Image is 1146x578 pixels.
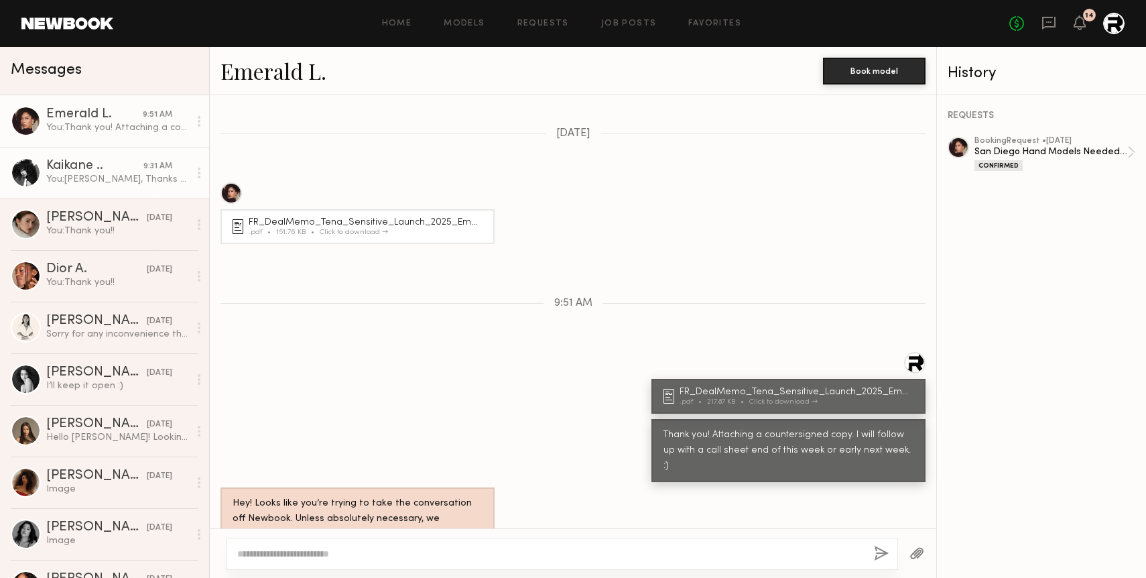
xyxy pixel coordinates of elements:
[11,62,82,78] span: Messages
[974,146,1127,158] div: San Diego Hand Models Needed (9/16)
[147,418,172,431] div: [DATE]
[249,218,487,227] div: FR_DealMemo_Tena_Sensitive_Launch_2025_EmeraldLian (1)
[46,263,147,276] div: Dior A.
[46,483,189,496] div: Image
[749,398,818,406] div: Click to download
[46,431,189,444] div: Hello [PERSON_NAME]! Looking forward to hearing back from you [EMAIL_ADDRESS][DOMAIN_NAME] Thanks 🙏🏼
[220,56,326,85] a: Emerald L.
[276,229,320,236] div: 151.76 KB
[382,19,412,28] a: Home
[233,218,487,236] a: FR_DealMemo_Tena_Sensitive_Launch_2025_EmeraldLian (1).pdf151.76 KBClick to download
[46,328,189,341] div: Sorry for any inconvenience this may cause
[517,19,569,28] a: Requests
[948,111,1135,121] div: REQUESTS
[46,211,147,225] div: [PERSON_NAME]
[143,109,172,121] div: 9:51 AM
[147,522,172,534] div: [DATE]
[444,19,485,28] a: Models
[147,264,172,276] div: [DATE]
[147,470,172,483] div: [DATE]
[46,521,147,534] div: [PERSON_NAME]
[46,366,147,380] div: [PERSON_NAME]
[46,314,147,328] div: [PERSON_NAME]
[948,66,1135,81] div: History
[147,367,172,380] div: [DATE]
[147,212,172,225] div: [DATE]
[233,496,483,558] div: Hey! Looks like you’re trying to take the conversation off Newbook. Unless absolutely necessary, ...
[320,229,388,236] div: Click to download
[46,160,143,173] div: Kaikane ..
[823,58,926,84] button: Book model
[46,276,189,289] div: You: Thank you!!
[46,469,147,483] div: [PERSON_NAME]
[823,64,926,76] a: Book model
[707,398,749,406] div: 217.87 KB
[1085,12,1094,19] div: 14
[974,137,1135,171] a: bookingRequest •[DATE]San Diego Hand Models Needed (9/16)Confirmed
[556,128,590,139] span: [DATE]
[663,388,917,406] a: FR_DealMemo_Tena_Sensitive_Launch_2025_EmeraldLian_SIGNED.pdf217.87 KBClick to download
[249,229,276,236] div: .pdf
[680,388,917,397] div: FR_DealMemo_Tena_Sensitive_Launch_2025_EmeraldLian_SIGNED
[974,160,1023,171] div: Confirmed
[46,225,189,237] div: You: Thank you!!
[46,380,189,392] div: I’ll keep it open :)
[601,19,657,28] a: Job Posts
[663,428,913,474] div: Thank you! Attaching a countersigned copy. I will follow up with a call sheet end of this week or...
[46,534,189,547] div: Image
[147,315,172,328] div: [DATE]
[46,418,147,431] div: [PERSON_NAME]
[143,160,172,173] div: 9:31 AM
[680,398,707,406] div: .pdf
[46,121,189,134] div: You: Thank you! Attaching a countersigned copy. I will follow up with a call sheet end of this we...
[554,298,592,309] span: 9:51 AM
[688,19,741,28] a: Favorites
[974,137,1127,146] div: booking Request • [DATE]
[46,108,143,121] div: Emerald L.
[46,173,189,186] div: You: [PERSON_NAME], Thanks for flagging the $26 nail reimbursement. In Newbook, reimbursements ge...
